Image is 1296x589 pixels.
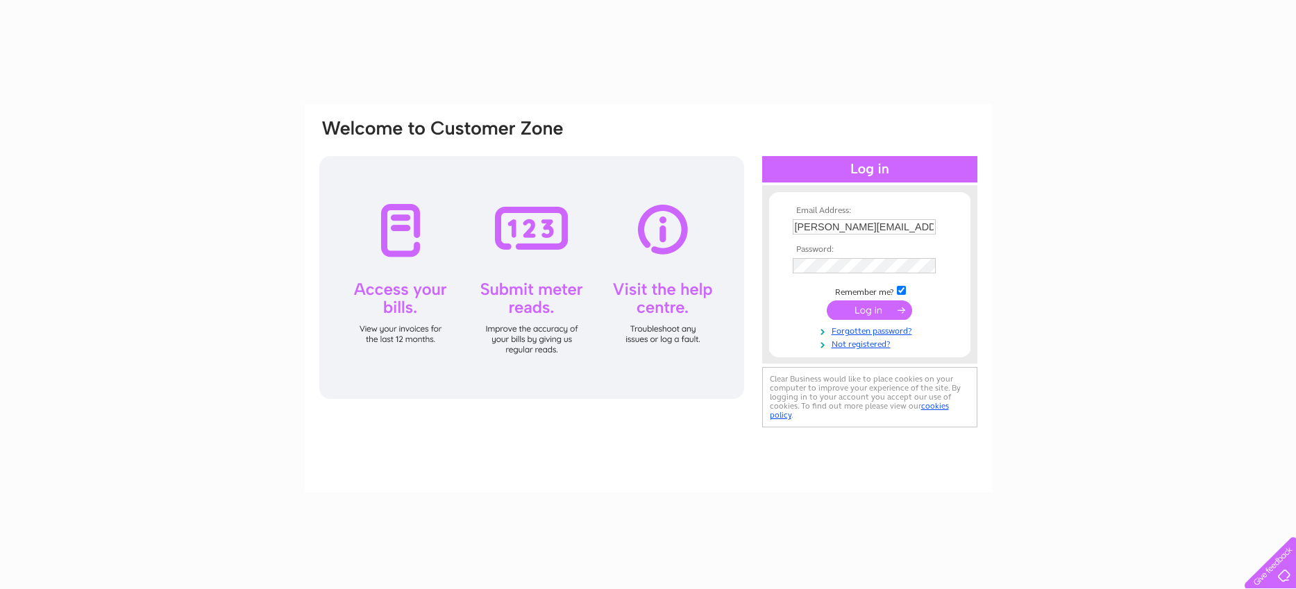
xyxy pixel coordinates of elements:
[793,336,950,350] a: Not registered?
[762,367,977,427] div: Clear Business would like to place cookies on your computer to improve your experience of the sit...
[770,401,949,420] a: cookies policy
[789,284,950,298] td: Remember me?
[789,245,950,255] th: Password:
[827,300,912,320] input: Submit
[793,323,950,336] a: Forgotten password?
[789,206,950,216] th: Email Address:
